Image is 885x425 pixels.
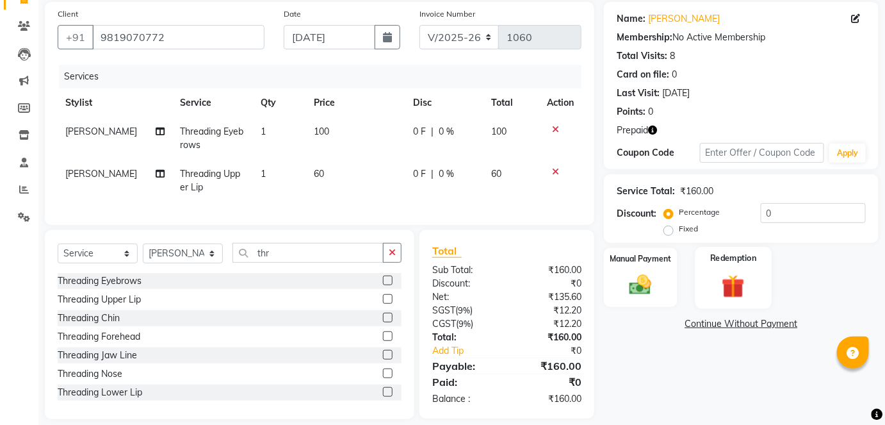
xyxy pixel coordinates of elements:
span: 0 F [413,125,426,138]
span: Total [432,244,462,258]
div: Sub Total: [423,263,507,277]
th: Total [483,88,539,117]
button: Apply [829,144,866,163]
div: Threading Eyebrows [58,274,142,288]
a: Continue Without Payment [606,317,876,331]
div: Payable: [423,358,507,374]
span: | [431,125,434,138]
div: 0 [672,68,677,81]
div: Threading Forehead [58,330,140,344]
div: Threading Chin [58,312,120,325]
a: [PERSON_NAME] [648,12,720,26]
div: 0 [648,105,653,119]
span: Threading Upper Lip [181,168,241,193]
input: Search by Name/Mobile/Email/Code [92,25,264,49]
div: Coupon Code [617,146,700,160]
div: ( ) [423,304,507,317]
div: Total: [423,331,507,344]
div: Discount: [423,277,507,290]
div: ₹160.00 [680,185,713,198]
th: Qty [253,88,306,117]
img: _cash.svg [622,272,658,298]
span: 60 [491,168,501,179]
label: Manual Payment [610,253,671,265]
div: No Active Membership [617,31,866,44]
div: 8 [670,49,675,63]
label: Invoice Number [419,8,475,20]
div: Balance : [423,392,507,406]
span: 1 [261,126,266,137]
div: Discount: [617,207,656,221]
div: Paid: [423,374,507,390]
div: Total Visits: [617,49,667,63]
span: CGST [432,318,456,329]
div: ₹160.00 [507,358,591,374]
span: 60 [314,168,324,179]
span: 9% [458,305,470,315]
span: 100 [314,126,329,137]
th: Action [539,88,581,117]
th: Stylist [58,88,173,117]
th: Service [173,88,253,117]
div: Threading Lower Lip [58,386,142,399]
label: Percentage [679,206,720,218]
div: ₹160.00 [507,263,591,277]
div: Threading Upper Lip [58,293,141,306]
span: SGST [432,304,455,316]
a: Add Tip [423,344,521,358]
div: ₹0 [507,277,591,290]
input: Enter Offer / Coupon Code [700,143,825,163]
div: Threading Jaw Line [58,349,137,362]
div: ₹135.60 [507,290,591,304]
span: 1 [261,168,266,179]
span: | [431,167,434,181]
div: Card on file: [617,68,669,81]
div: ₹12.20 [507,304,591,317]
label: Date [284,8,301,20]
div: ₹0 [521,344,591,358]
div: ₹12.20 [507,317,591,331]
label: Fixed [679,223,698,235]
div: Membership: [617,31,672,44]
span: [PERSON_NAME] [65,126,137,137]
div: Threading Nose [58,367,122,381]
th: Price [306,88,405,117]
label: Redemption [710,252,756,264]
div: ₹160.00 [507,331,591,344]
input: Search or Scan [232,243,384,263]
span: 0 % [439,125,454,138]
div: ( ) [423,317,507,331]
div: Last Visit: [617,87,660,100]
span: Threading Eyebrows [181,126,244,151]
div: Service Total: [617,185,675,198]
span: [PERSON_NAME] [65,168,137,179]
label: Client [58,8,78,20]
button: +91 [58,25,93,49]
div: ₹160.00 [507,392,591,406]
img: _gift.svg [715,272,752,301]
div: [DATE] [662,87,690,100]
div: Points: [617,105,645,119]
div: ₹0 [507,374,591,390]
div: Net: [423,290,507,304]
span: 9% [459,319,471,329]
span: 0 F [413,167,426,181]
span: Prepaid [617,124,648,137]
div: Services [59,65,591,88]
div: Name: [617,12,645,26]
span: 0 % [439,167,454,181]
span: 100 [491,126,507,137]
th: Disc [405,88,484,117]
